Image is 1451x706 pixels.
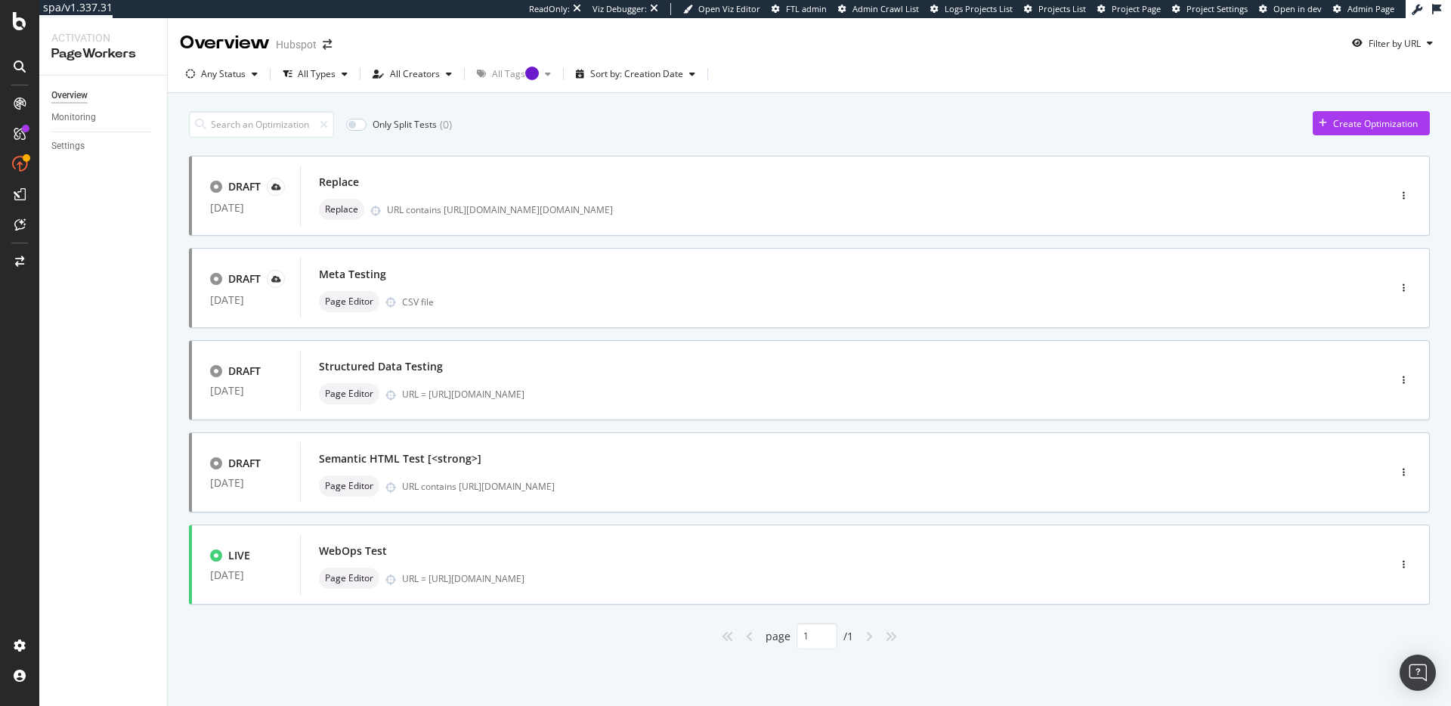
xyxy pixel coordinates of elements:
[1172,3,1248,15] a: Project Settings
[1313,111,1430,135] button: Create Optimization
[325,205,358,214] span: Replace
[1112,3,1161,14] span: Project Page
[387,203,1324,216] div: URL contains [URL][DOMAIN_NAME][DOMAIN_NAME]
[210,202,282,214] div: [DATE]
[228,548,250,563] div: LIVE
[930,3,1013,15] a: Logs Projects List
[319,451,481,466] div: Semantic HTML Test [<strong>]
[210,569,282,581] div: [DATE]
[529,3,570,15] div: ReadOnly:
[698,3,760,14] span: Open Viz Editor
[716,624,740,649] div: angles-left
[373,118,437,131] div: Only Split Tests
[201,70,246,79] div: Any Status
[1097,3,1161,15] a: Project Page
[51,110,96,125] div: Monitoring
[325,574,373,583] span: Page Editor
[51,45,155,63] div: PageWorkers
[319,267,386,282] div: Meta Testing
[210,294,282,306] div: [DATE]
[838,3,919,15] a: Admin Crawl List
[402,572,1324,585] div: URL = [URL][DOMAIN_NAME]
[402,388,1324,401] div: URL = [URL][DOMAIN_NAME]
[1186,3,1248,14] span: Project Settings
[786,3,827,14] span: FTL admin
[51,30,155,45] div: Activation
[879,624,903,649] div: angles-right
[228,179,261,194] div: DRAFT
[319,199,364,220] div: neutral label
[1347,3,1394,14] span: Admin Page
[189,111,334,138] input: Search an Optimization
[1369,37,1421,50] div: Filter by URL
[51,88,88,104] div: Overview
[319,359,443,374] div: Structured Data Testing
[323,39,332,50] div: arrow-right-arrow-left
[228,271,261,286] div: DRAFT
[276,37,317,52] div: Hubspot
[945,3,1013,14] span: Logs Projects List
[740,624,760,649] div: angle-left
[319,383,379,404] div: neutral label
[228,364,261,379] div: DRAFT
[1259,3,1322,15] a: Open in dev
[525,67,539,80] div: Tooltip anchor
[492,70,539,79] div: All Tags
[325,389,373,398] span: Page Editor
[471,62,557,86] button: All TagsTooltip anchor
[1346,31,1439,55] button: Filter by URL
[210,477,282,489] div: [DATE]
[319,291,379,312] div: neutral label
[440,117,452,132] div: ( 0 )
[228,456,261,471] div: DRAFT
[180,62,264,86] button: Any Status
[1400,655,1436,691] div: Open Intercom Messenger
[592,3,647,15] div: Viz Debugger:
[298,70,336,79] div: All Types
[766,623,853,649] div: page / 1
[590,70,683,79] div: Sort by: Creation Date
[325,297,373,306] span: Page Editor
[319,568,379,589] div: neutral label
[570,62,701,86] button: Sort by: Creation Date
[319,475,379,497] div: neutral label
[1333,3,1394,15] a: Admin Page
[325,482,373,491] span: Page Editor
[210,385,282,397] div: [DATE]
[51,138,85,154] div: Settings
[683,3,760,15] a: Open Viz Editor
[1038,3,1086,14] span: Projects List
[367,62,458,86] button: All Creators
[402,296,434,308] div: CSV file
[772,3,827,15] a: FTL admin
[852,3,919,14] span: Admin Crawl List
[1024,3,1086,15] a: Projects List
[277,62,354,86] button: All Types
[319,175,359,190] div: Replace
[1273,3,1322,14] span: Open in dev
[51,110,156,125] a: Monitoring
[180,30,270,56] div: Overview
[859,624,879,649] div: angle-right
[51,88,156,104] a: Overview
[319,543,387,559] div: WebOps Test
[51,138,156,154] a: Settings
[402,480,1324,493] div: URL contains [URL][DOMAIN_NAME]
[390,70,440,79] div: All Creators
[1333,117,1418,130] div: Create Optimization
